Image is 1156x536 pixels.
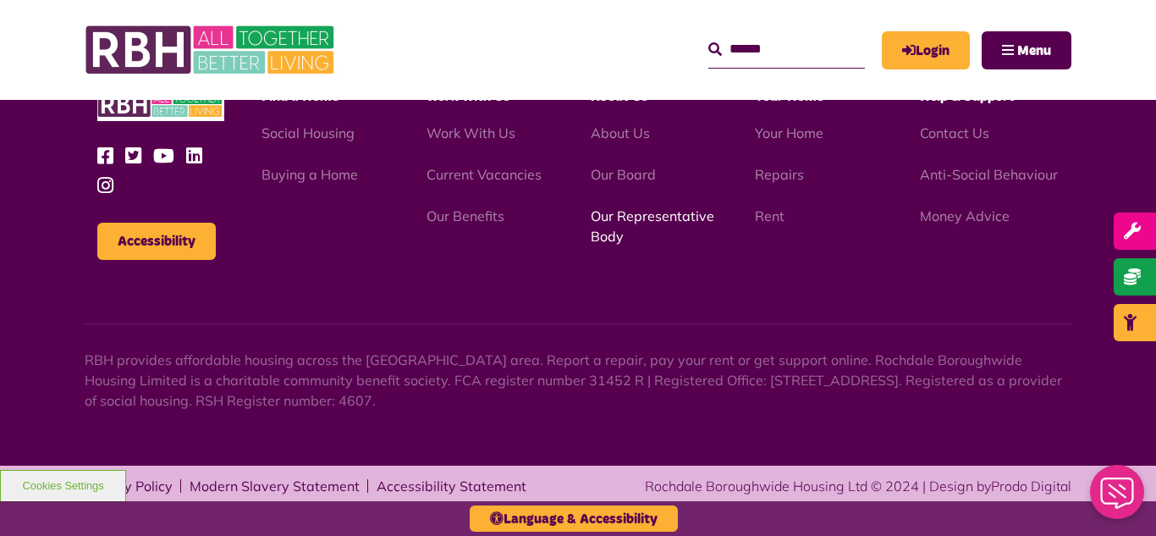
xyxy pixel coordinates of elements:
a: Modern Slavery Statement - open in a new tab [190,479,360,493]
a: Accessibility Statement [377,479,526,493]
span: Menu [1017,44,1051,58]
a: Privacy Policy [85,479,173,493]
a: Work With Us [427,124,515,141]
a: Contact Us [920,124,989,141]
a: Anti-Social Behaviour [920,166,1058,183]
a: Current Vacancies [427,166,542,183]
a: Social Housing - open in a new tab [261,124,355,141]
a: Our Benefits [427,207,504,224]
button: Navigation [982,31,1071,69]
a: Prodo Digital - open in a new tab [991,478,1071,495]
a: Buying a Home [261,166,358,183]
input: Search [708,31,865,68]
a: Money Advice [920,207,1010,224]
img: RBH [85,17,339,83]
button: Language & Accessibility [470,506,678,532]
p: RBH provides affordable housing across the [GEOGRAPHIC_DATA] area. Report a repair, pay your rent... [85,350,1071,411]
a: MyRBH [882,31,970,69]
a: Our Representative Body [591,207,714,245]
iframe: Netcall Web Assistant for live chat [1080,460,1156,536]
a: Our Board [591,166,656,183]
a: Your Home [755,124,823,141]
a: About Us [591,124,650,141]
button: Accessibility [97,223,216,260]
div: Rochdale Boroughwide Housing Ltd © 2024 | Design by [645,476,1071,496]
a: Rent [755,207,784,224]
a: Repairs [755,166,804,183]
img: RBH [97,88,224,121]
